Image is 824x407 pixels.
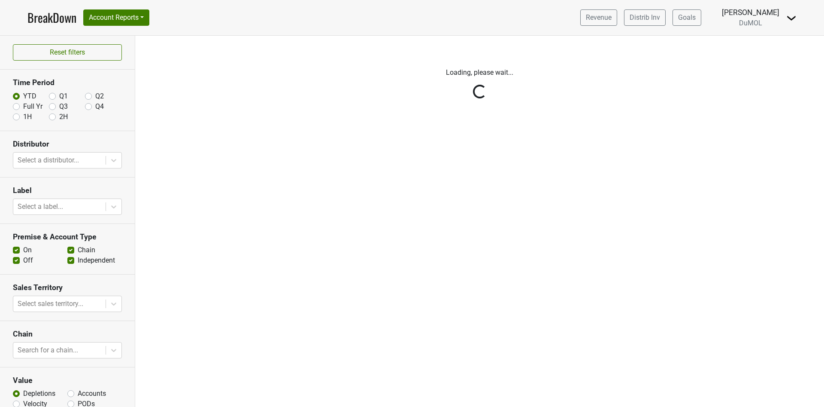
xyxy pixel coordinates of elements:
a: BreakDown [27,9,76,27]
a: Distrib Inv [624,9,666,26]
button: Account Reports [83,9,149,26]
img: Dropdown Menu [786,13,797,23]
div: [PERSON_NAME] [722,7,779,18]
a: Revenue [580,9,617,26]
span: DuMOL [739,19,762,27]
p: Loading, please wait... [242,67,718,78]
a: Goals [673,9,701,26]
